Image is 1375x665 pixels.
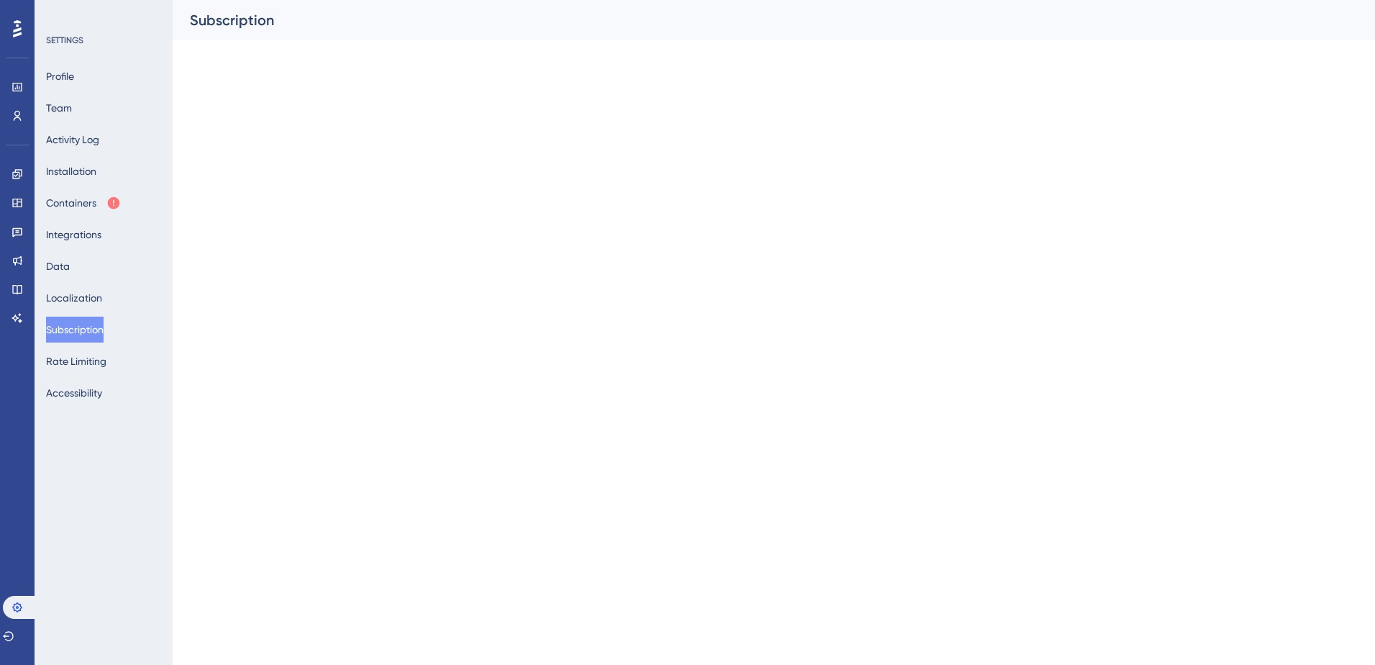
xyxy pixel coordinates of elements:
[46,127,99,153] button: Activity Log
[46,190,121,216] button: Containers
[46,253,70,279] button: Data
[46,285,102,311] button: Localization
[46,35,163,46] div: SETTINGS
[46,222,101,248] button: Integrations
[46,317,104,343] button: Subscription
[46,380,102,406] button: Accessibility
[46,63,74,89] button: Profile
[46,95,72,121] button: Team
[190,10,1322,30] div: Subscription
[46,348,106,374] button: Rate Limiting
[46,158,96,184] button: Installation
